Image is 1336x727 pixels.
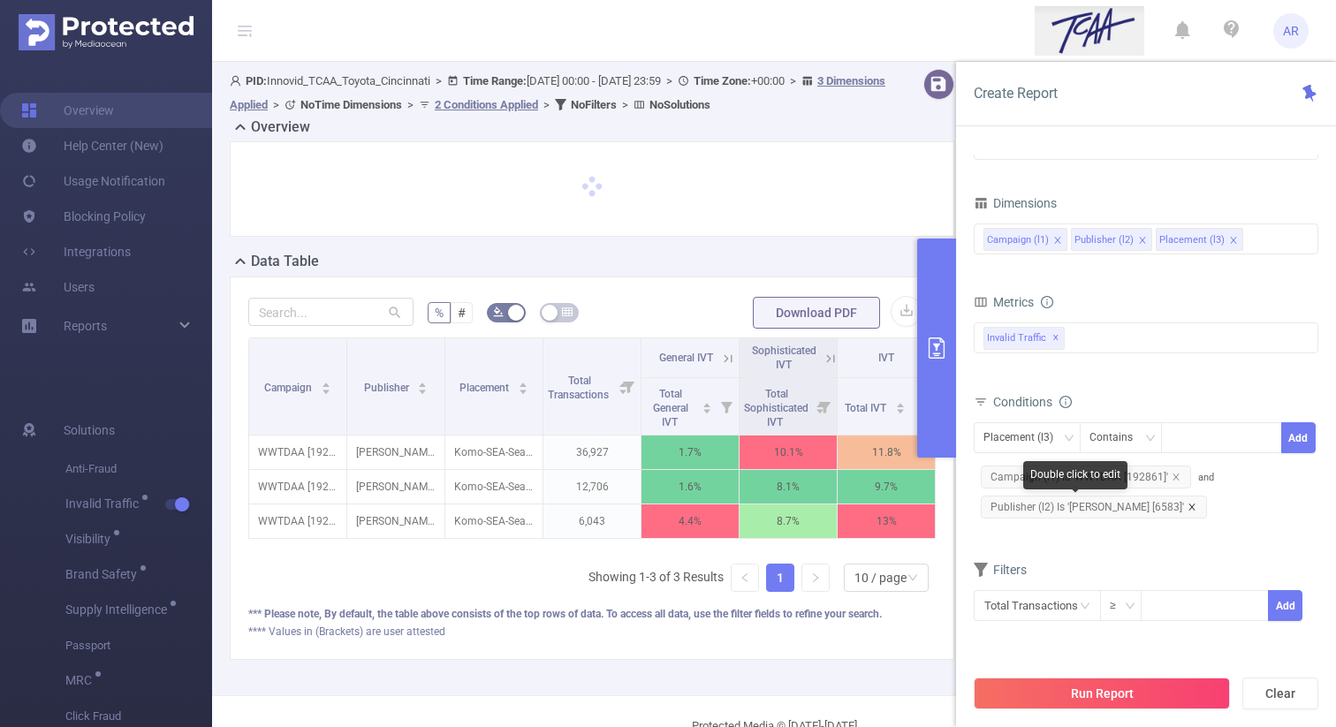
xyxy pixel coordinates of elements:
[264,382,315,394] span: Campaign
[838,470,935,504] p: 9.7%
[1159,229,1225,252] div: Placement (l3)
[321,387,330,392] i: icon: caret-down
[702,400,712,405] i: icon: caret-up
[702,400,712,411] div: Sort
[65,674,98,686] span: MRC
[895,400,906,411] div: Sort
[785,74,801,87] span: >
[65,533,117,545] span: Visibility
[562,307,573,317] i: icon: table
[402,98,419,111] span: >
[845,402,889,414] span: Total IVT
[641,470,739,504] p: 1.6%
[543,504,641,538] p: 6,043
[1074,229,1134,252] div: Publisher (l2)
[1188,503,1196,511] i: icon: close
[659,352,713,364] span: General IVT
[445,470,543,504] p: Komo-SEA-SeattleRefinedContent-320x50-mobile [[PHONE_NUMBER]]
[1023,461,1127,489] div: Double click to edit
[19,14,194,50] img: Protected Media
[458,306,466,320] span: #
[418,380,428,385] i: icon: caret-up
[418,387,428,392] i: icon: caret-down
[21,128,163,163] a: Help Center (New)
[249,435,346,469] p: WWTDAA [192861]
[617,98,634,111] span: >
[752,345,816,371] span: Sophisticated IVT
[571,98,617,111] b: No Filters
[661,74,678,87] span: >
[767,564,793,591] a: 1
[1229,236,1238,246] i: icon: close
[251,251,319,272] h2: Data Table
[364,382,412,394] span: Publisher
[588,564,724,592] li: Showing 1-3 of 3 Results
[417,380,428,390] div: Sort
[459,382,512,394] span: Placement
[981,496,1207,519] span: Publisher (l2) Is '[PERSON_NAME] [6583]'
[64,308,107,344] a: Reports
[64,413,115,448] span: Solutions
[974,472,1214,513] span: and
[1052,328,1059,349] span: ✕
[1064,433,1074,445] i: icon: down
[694,74,751,87] b: Time Zone:
[702,406,712,412] i: icon: caret-down
[21,93,114,128] a: Overview
[744,388,808,428] span: Total Sophisticated IVT
[974,678,1230,709] button: Run Report
[248,606,936,622] div: *** Please note, By default, the table above consists of the top rows of data. To access all data...
[518,380,528,390] div: Sort
[1138,236,1147,246] i: icon: close
[1268,590,1302,621] button: Add
[854,564,907,591] div: 10 / page
[1110,591,1128,620] div: ≥
[246,74,267,87] b: PID:
[616,338,641,435] i: Filter menu
[347,470,444,504] p: [PERSON_NAME] [6583]
[248,298,414,326] input: Search...
[21,269,95,305] a: Users
[641,504,739,538] p: 4.4%
[518,387,528,392] i: icon: caret-down
[983,228,1067,251] li: Campaign (l1)
[974,295,1034,309] span: Metrics
[1283,13,1299,49] span: AR
[740,435,837,469] p: 10.1%
[1156,228,1243,251] li: Placement (l3)
[251,117,310,138] h2: Overview
[249,504,346,538] p: WWTDAA [192861]
[65,603,173,616] span: Supply Intelligence
[1125,601,1135,613] i: icon: down
[1071,228,1152,251] li: Publisher (l2)
[1041,296,1053,308] i: icon: info-circle
[895,406,905,412] i: icon: caret-down
[463,74,527,87] b: Time Range:
[812,378,837,435] i: Filter menu
[21,163,165,199] a: Usage Notification
[445,435,543,469] p: Komo-SEA-SeattleRefinedContent-300x250-cross-device [4221280]
[518,380,528,385] i: icon: caret-up
[1242,678,1318,709] button: Clear
[753,297,880,329] button: Download PDF
[321,380,331,390] div: Sort
[445,504,543,538] p: Komo-SEA-SeattleRefinedContent-728x90-desktop [4221282]
[65,568,143,580] span: Brand Safety
[1053,236,1062,246] i: icon: close
[268,98,285,111] span: >
[493,307,504,317] i: icon: bg-colors
[435,306,444,320] span: %
[1089,423,1145,452] div: Contains
[987,229,1049,252] div: Campaign (l1)
[65,451,212,487] span: Anti-Fraud
[895,400,905,405] i: icon: caret-up
[64,319,107,333] span: Reports
[838,504,935,538] p: 13%
[983,327,1065,350] span: Invalid Traffic
[810,572,821,583] i: icon: right
[981,466,1191,488] span: Campaign (l1) Is 'WWTDAA [192861]'
[538,98,555,111] span: >
[983,423,1066,452] div: Placement (l3)
[300,98,402,111] b: No Time Dimensions
[740,470,837,504] p: 8.1%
